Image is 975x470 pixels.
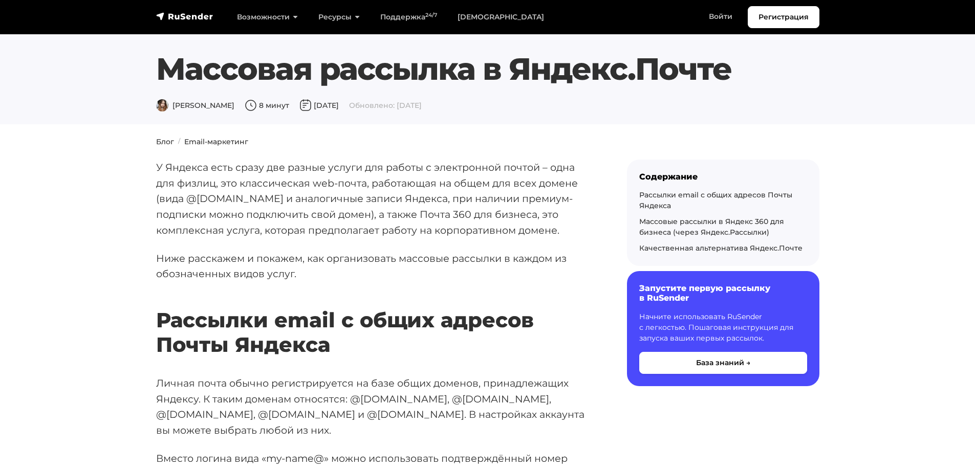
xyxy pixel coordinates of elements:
a: Ресурсы [308,7,370,28]
span: [DATE] [299,101,339,110]
h6: Запустите первую рассылку в RuSender [639,283,807,303]
a: Рассылки email с общих адресов Почты Яндекса [639,190,792,210]
a: Возможности [227,7,308,28]
div: Содержание [639,172,807,182]
a: Массовые рассылки в Яндекс 360 для бизнеса (через Яндекс.Рассылки) [639,217,784,237]
button: База знаний → [639,352,807,374]
li: Email-маркетинг [174,137,248,147]
a: Войти [699,6,743,27]
span: Обновлено: [DATE] [349,101,422,110]
span: 8 минут [245,101,289,110]
a: Регистрация [748,6,819,28]
p: Ниже расскажем и покажем, как организовать массовые рассылки в каждом из обозначенных видов услуг. [156,251,594,282]
a: Качественная альтернатива Яндекс.Почте [639,243,803,253]
a: Блог [156,137,174,146]
a: [DEMOGRAPHIC_DATA] [447,7,554,28]
img: Время чтения [245,99,257,111]
a: Поддержка24/7 [370,7,447,28]
img: RuSender [156,11,213,21]
img: Дата публикации [299,99,312,111]
nav: breadcrumb [150,137,826,147]
h2: Рассылки email с общих адресов Почты Яндекса [156,278,594,357]
p: Начните использовать RuSender с легкостью. Пошаговая инструкция для запуска ваших первых рассылок. [639,311,807,344]
p: Личная почта обычно регистрируется на базе общих доменов, принадлежащих Яндексу. К таким доменам ... [156,375,594,438]
a: Запустите первую рассылку в RuSender Начните использовать RuSender с легкостью. Пошаговая инструк... [627,271,819,386]
span: [PERSON_NAME] [156,101,234,110]
p: У Яндекса есть сразу две разные услуги для работы с электронной почтой – одна для физлиц, это кла... [156,160,594,238]
h1: Массовая рассылка в Яндекс.Почте [156,51,763,87]
sup: 24/7 [425,12,437,18]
